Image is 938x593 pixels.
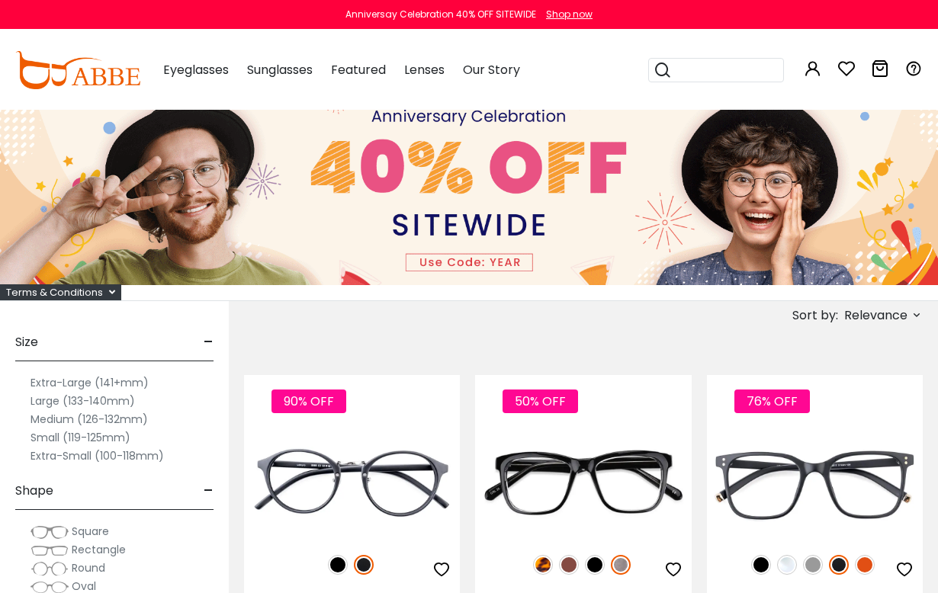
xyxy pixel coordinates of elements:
img: Leopard [533,555,553,575]
span: Sunglasses [247,61,313,79]
span: Round [72,560,105,575]
label: Extra-Large (141+mm) [31,373,149,392]
label: Medium (126-132mm) [31,410,148,428]
img: Black [585,555,605,575]
div: Anniversay Celebration 40% OFF SITEWIDE [345,8,536,21]
img: Rectangle.png [31,543,69,558]
label: Small (119-125mm) [31,428,130,447]
img: Round.png [31,561,69,576]
img: Gun Laya - Plastic ,Universal Bridge Fit [475,430,691,538]
span: - [204,473,214,509]
label: Large (133-140mm) [31,392,135,410]
span: Eyeglasses [163,61,229,79]
label: Extra-Small (100-118mm) [31,447,164,465]
img: Clear [777,555,797,575]
span: - [204,324,214,361]
span: Sort by: [792,306,838,324]
span: Our Story [463,61,520,79]
div: Shop now [546,8,593,21]
span: Relevance [844,302,907,329]
span: Rectangle [72,542,126,557]
img: Matte-black Nocan - TR ,Universal Bridge Fit [707,430,923,538]
img: Matte-black Youngitive - Plastic ,Adjust Nose Pads [244,430,460,538]
img: Matte Black [354,555,374,575]
img: Black [751,555,771,575]
span: 90% OFF [271,389,346,413]
img: abbeglasses.com [15,51,140,89]
img: Matte Black [829,555,849,575]
span: 76% OFF [734,389,810,413]
span: Lenses [404,61,445,79]
span: Featured [331,61,386,79]
img: Square.png [31,524,69,540]
img: Gray [803,555,823,575]
span: 50% OFF [503,389,578,413]
span: Square [72,524,109,539]
img: Brown [559,555,579,575]
span: Size [15,324,38,361]
img: Gun [611,555,631,575]
img: Orange [855,555,875,575]
a: Shop now [538,8,593,21]
span: Shape [15,473,53,509]
img: Black [328,555,348,575]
